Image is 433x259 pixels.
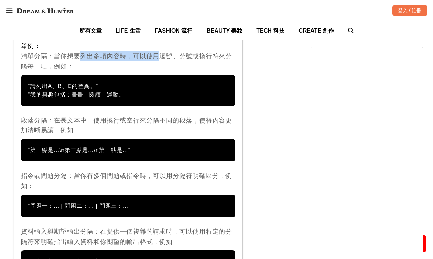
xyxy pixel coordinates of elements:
[116,28,141,34] span: LIFE 生活
[21,75,236,106] div: "請列出A、B、C的差異。" "我的興趣包括：畫畫；閱讀；運動。"
[79,21,102,40] a: 所有文章
[21,42,41,49] span: 舉例：
[13,4,77,17] img: Dream & Hunter
[21,227,236,247] div: 資料輸入與期望輸出分隔：在提供一個複雜的請求時，可以使用特定的分隔符來明確指出輸入資料和你期望的輸出格式，例如：
[155,28,193,34] span: FASHION 流行
[298,28,334,34] span: CREATE 創作
[206,21,242,40] a: BEAUTY 美妝
[21,41,236,71] div: 清單分隔：當你想要列出多項內容時，可以使用逗號、分號或換行符來分隔每一項，例如：
[155,21,193,40] a: FASHION 流行
[206,28,242,34] span: BEAUTY 美妝
[298,21,334,40] a: CREATE 創作
[116,21,141,40] a: LIFE 生活
[21,139,236,161] div: "第一點是...\n第二點是...\n第三點是..."
[79,28,102,34] span: 所有文章
[21,115,236,136] div: 段落分隔：在長文本中，使用換行或空行來分隔不同的段落，使得內容更加清晰易讀，例如：
[392,5,427,16] div: 登入 / 註冊
[21,195,236,217] div: "問題一：... | 問題二：... | 問題三：..."
[256,21,284,40] a: TECH 科技
[256,28,284,34] span: TECH 科技
[21,171,236,191] div: 指令或問題分隔：當你有多個問題或指令時，可以用分隔符明確區分，例如：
